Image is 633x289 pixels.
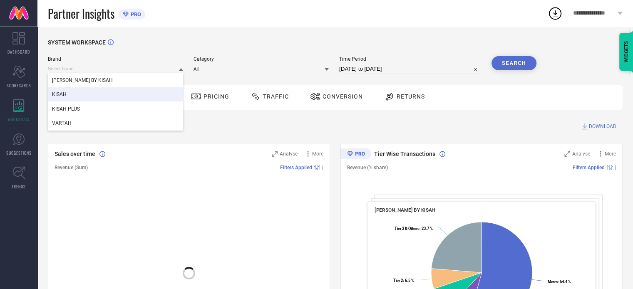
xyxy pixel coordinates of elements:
[374,151,435,157] span: Tier Wise Transactions
[393,278,403,283] tspan: Tier 2
[55,165,88,170] span: Revenue (Sum)
[55,151,95,157] span: Sales over time
[48,39,106,46] span: SYSTEM WORKSPACE
[347,165,388,170] span: Revenue (% share)
[395,226,433,231] text: : 23.7 %
[52,106,80,112] span: KISAH PLUS
[615,165,616,170] span: |
[52,91,67,97] span: KISAH
[589,122,616,131] span: DOWNLOAD
[548,279,571,284] text: : 54.4 %
[340,148,371,161] div: Premium
[322,165,323,170] span: |
[605,151,616,157] span: More
[393,278,414,283] text: : 6.5 %
[280,165,312,170] span: Filters Applied
[7,116,30,122] span: WORKSPACE
[129,11,141,17] span: PRO
[7,49,30,55] span: DASHBOARD
[339,56,481,62] span: Time Period
[492,56,536,70] button: Search
[375,207,435,213] span: [PERSON_NAME] BY KISAH
[48,102,183,116] div: KISAH PLUS
[52,120,72,126] span: VARTAH
[48,64,183,73] input: Select brand
[312,151,323,157] span: More
[52,77,113,83] span: [PERSON_NAME] BY KISAH
[48,5,114,22] span: Partner Insights
[48,56,183,62] span: Brand
[48,73,183,87] div: AMODH BY KISAH
[548,279,558,284] tspan: Metro
[395,226,420,231] tspan: Tier 3 & Others
[194,56,329,62] span: Category
[204,93,229,100] span: Pricing
[7,82,31,89] span: SCORECARDS
[48,116,183,130] div: VARTAH
[6,150,32,156] span: SUGGESTIONS
[12,183,26,190] span: TRENDS
[323,93,363,100] span: Conversion
[397,93,425,100] span: Returns
[548,6,563,21] div: Open download list
[280,151,298,157] span: Analyse
[573,165,605,170] span: Filters Applied
[339,64,481,74] input: Select time period
[572,151,590,157] span: Analyse
[48,87,183,101] div: KISAH
[263,93,289,100] span: Traffic
[272,151,278,157] svg: Zoom
[564,151,570,157] svg: Zoom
